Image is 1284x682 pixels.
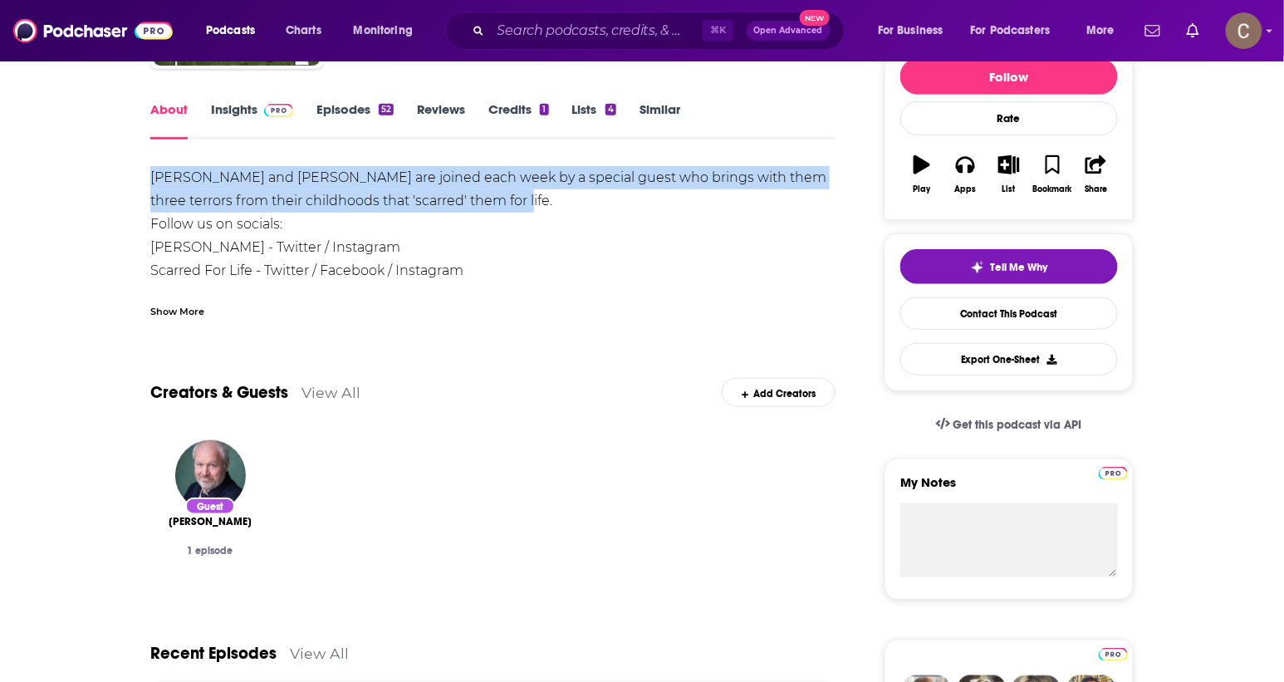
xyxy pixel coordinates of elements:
input: Search podcasts, credits, & more... [491,17,703,44]
a: Charts [275,17,331,44]
a: View All [290,645,349,662]
a: Credits1 [488,101,548,140]
a: Pro website [1099,645,1128,661]
span: ⌘ K [703,20,733,42]
span: Logged in as clay.bolton [1226,12,1262,49]
label: My Notes [900,474,1118,503]
span: For Business [878,19,943,42]
a: Episodes52 [316,101,394,140]
a: Recent Episodes [150,643,277,664]
a: Similar [640,101,680,140]
a: Creators & Guests [150,382,288,403]
img: Podchaser Pro [1099,467,1128,480]
button: Show profile menu [1226,12,1262,49]
div: 1 [540,104,548,115]
a: View All [301,384,360,401]
button: open menu [194,17,277,44]
div: 52 [379,104,394,115]
div: 4 [605,104,616,115]
a: Pro website [1099,464,1128,480]
img: tell me why sparkle [971,261,984,274]
a: About [150,101,188,140]
div: [PERSON_NAME] and [PERSON_NAME] are joined each week by a special guest who brings with them thre... [150,166,836,329]
a: Toby Hadoke [169,515,252,528]
button: Play [900,145,943,204]
span: Get this podcast via API [953,418,1082,432]
span: Podcasts [206,19,255,42]
a: Show notifications dropdown [1139,17,1167,45]
button: open menu [960,17,1075,44]
span: For Podcasters [971,19,1051,42]
img: User Profile [1226,12,1262,49]
div: Add Creators [722,378,836,407]
span: New [800,10,830,26]
span: Tell Me Why [991,261,1048,274]
div: 1 episode [164,545,257,557]
button: Bookmark [1031,145,1074,204]
span: [PERSON_NAME] [169,515,252,528]
a: Contact This Podcast [900,297,1118,330]
div: Guest [185,498,235,515]
button: Apps [943,145,987,204]
div: Apps [955,184,977,194]
button: open menu [1075,17,1135,44]
button: open menu [866,17,964,44]
img: Toby Hadoke [175,440,246,511]
div: List [1002,184,1016,194]
span: Open Advanced [754,27,823,35]
a: InsightsPodchaser Pro [211,101,293,140]
button: open menu [342,17,434,44]
div: Search podcasts, credits, & more... [461,12,860,50]
button: tell me why sparkleTell Me Why [900,249,1118,284]
button: Follow [900,58,1118,95]
a: Reviews [417,101,465,140]
a: Get this podcast via API [923,405,1095,445]
button: Export One-Sheet [900,343,1118,375]
div: Share [1085,184,1107,194]
img: Podchaser - Follow, Share and Rate Podcasts [13,15,173,47]
button: Share [1075,145,1118,204]
div: Play [914,184,931,194]
a: Show notifications dropdown [1180,17,1206,45]
button: Open AdvancedNew [747,21,831,41]
span: Charts [286,19,321,42]
div: Rate [900,101,1118,135]
span: More [1086,19,1115,42]
span: Monitoring [354,19,413,42]
a: Lists4 [572,101,616,140]
button: List [988,145,1031,204]
div: Bookmark [1033,184,1072,194]
img: Podchaser Pro [1099,648,1128,661]
img: Podchaser Pro [264,104,293,117]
